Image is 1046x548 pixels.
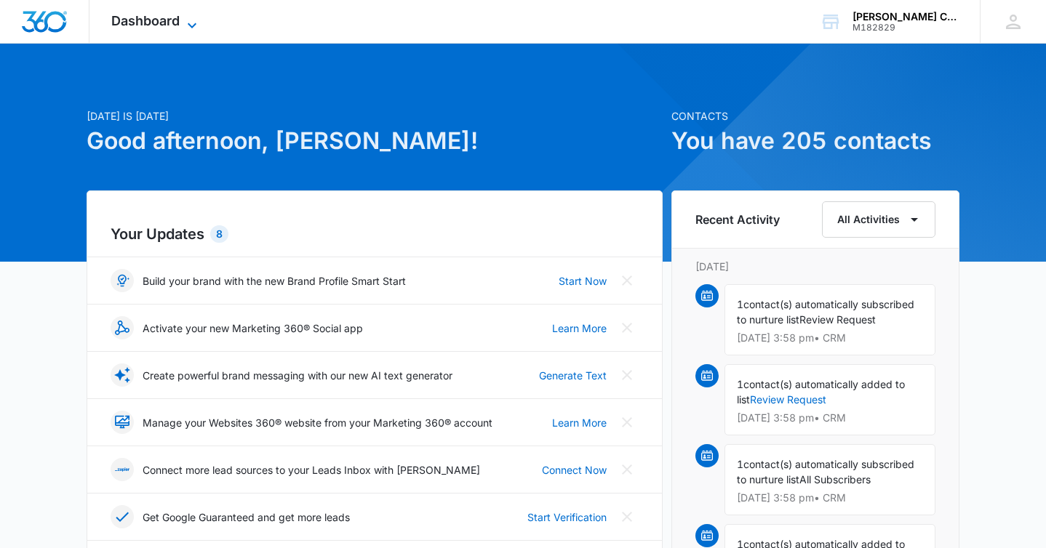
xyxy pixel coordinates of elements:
span: Dashboard [111,13,180,28]
span: contact(s) automatically subscribed to nurture list [737,458,914,485]
p: Build your brand with the new Brand Profile Smart Start [143,273,406,289]
span: contact(s) automatically added to list [737,378,905,406]
span: contact(s) automatically subscribed to nurture list [737,298,914,326]
div: account name [853,11,959,23]
div: account id [853,23,959,33]
h2: Your Updates [111,223,639,245]
span: 1 [737,298,743,310]
a: Review Request [750,393,826,406]
span: All Subscribers [799,473,871,485]
button: Close [615,458,639,481]
button: All Activities [822,201,935,238]
a: Start Now [559,273,607,289]
p: [DATE] [695,259,935,274]
p: [DATE] 3:58 pm • CRM [737,493,923,503]
button: Close [615,316,639,339]
a: Learn More [552,321,607,336]
p: Connect more lead sources to your Leads Inbox with [PERSON_NAME] [143,462,480,478]
p: Manage your Websites 360® website from your Marketing 360® account [143,415,492,430]
button: Close [615,363,639,387]
a: Connect Now [542,462,607,478]
p: Contacts [671,108,959,124]
p: Activate your new Marketing 360® Social app [143,321,363,336]
span: Review Request [799,313,876,326]
p: Create powerful brand messaging with our new AI text generator [143,368,452,383]
button: Close [615,505,639,528]
p: [DATE] 3:58 pm • CRM [737,333,923,343]
span: 1 [737,378,743,390]
h1: Good afternoon, [PERSON_NAME]! [87,124,663,158]
p: Get Google Guaranteed and get more leads [143,509,350,525]
button: Close [615,411,639,434]
div: 8 [210,225,228,243]
span: 1 [737,458,743,470]
button: Close [615,269,639,292]
a: Learn More [552,415,607,430]
h1: You have 205 contacts [671,124,959,158]
a: Start Verification [527,509,607,525]
p: [DATE] 3:58 pm • CRM [737,413,923,423]
a: Generate Text [539,368,607,383]
p: [DATE] is [DATE] [87,108,663,124]
h6: Recent Activity [695,211,780,228]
